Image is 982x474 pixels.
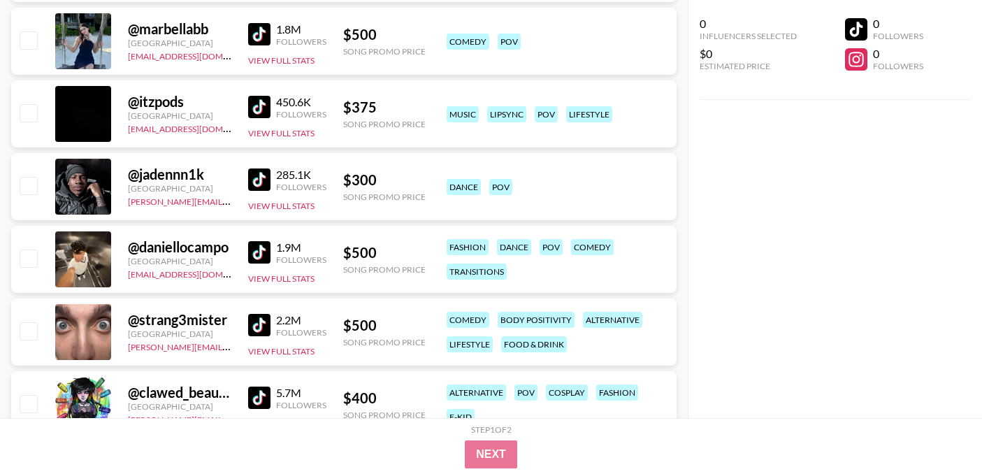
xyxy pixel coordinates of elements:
iframe: Drift Widget Chat Controller [912,404,965,457]
button: View Full Stats [248,55,315,66]
div: 1.8M [276,22,326,36]
div: transitions [447,264,507,280]
div: [GEOGRAPHIC_DATA] [128,329,231,339]
button: View Full Stats [248,346,315,357]
div: $ 400 [343,389,426,407]
div: Influencers Selected [700,31,797,41]
div: [GEOGRAPHIC_DATA] [128,38,231,48]
div: pov [514,385,537,401]
div: 450.6K [276,95,326,109]
img: TikTok [248,241,270,264]
div: [GEOGRAPHIC_DATA] [128,401,231,412]
div: e-kid [447,409,475,425]
div: [GEOGRAPHIC_DATA] [128,183,231,194]
div: @ daniellocampo [128,238,231,256]
div: dance [447,179,481,195]
div: Followers [276,36,326,47]
div: Followers [873,61,923,71]
div: Song Promo Price [343,119,426,129]
div: pov [540,239,563,255]
div: Song Promo Price [343,192,426,202]
div: $ 300 [343,171,426,189]
div: comedy [571,239,614,255]
div: 0 [873,47,923,61]
div: Estimated Price [700,61,797,71]
div: comedy [447,312,489,328]
div: $ 500 [343,317,426,334]
div: @ jadennn1k [128,166,231,183]
div: @ clawed_beauty101 [128,384,231,401]
div: Followers [276,400,326,410]
div: Song Promo Price [343,337,426,347]
div: [GEOGRAPHIC_DATA] [128,256,231,266]
img: TikTok [248,168,270,191]
div: fashion [447,239,489,255]
img: TikTok [248,314,270,336]
img: TikTok [248,96,270,118]
a: [PERSON_NAME][EMAIL_ADDRESS][DOMAIN_NAME] [128,194,335,207]
div: [GEOGRAPHIC_DATA] [128,110,231,121]
div: alternative [447,385,506,401]
div: music [447,106,479,122]
div: pov [498,34,521,50]
div: 1.9M [276,240,326,254]
div: fashion [596,385,638,401]
div: @ marbellabb [128,20,231,38]
div: Song Promo Price [343,264,426,275]
button: View Full Stats [248,128,315,138]
a: [PERSON_NAME][EMAIL_ADDRESS][PERSON_NAME][DOMAIN_NAME] [128,339,401,352]
button: View Full Stats [248,273,315,284]
div: 0 [873,17,923,31]
div: Followers [276,327,326,338]
div: comedy [447,34,489,50]
div: Followers [873,31,923,41]
div: 2.2M [276,313,326,327]
div: Followers [276,254,326,265]
div: pov [535,106,558,122]
div: body positivity [498,312,575,328]
div: 285.1K [276,168,326,182]
div: Song Promo Price [343,46,426,57]
div: $0 [700,47,797,61]
div: dance [497,239,531,255]
div: @ itzpods [128,93,231,110]
div: lifestyle [447,336,493,352]
div: @ strang3mister [128,311,231,329]
div: alternative [583,312,642,328]
a: [EMAIL_ADDRESS][DOMAIN_NAME] [128,121,268,134]
div: Song Promo Price [343,410,426,420]
img: TikTok [248,387,270,409]
div: food & drink [501,336,567,352]
div: lipsync [487,106,526,122]
div: lifestyle [566,106,612,122]
div: cosplay [546,385,588,401]
a: [EMAIL_ADDRESS][DOMAIN_NAME] [128,48,268,62]
div: Followers [276,109,326,120]
div: $ 500 [343,244,426,261]
button: Next [465,440,517,468]
div: Step 1 of 2 [471,424,512,435]
img: TikTok [248,23,270,45]
div: 5.7M [276,386,326,400]
div: Followers [276,182,326,192]
a: [EMAIL_ADDRESS][DOMAIN_NAME] [128,266,268,280]
div: $ 500 [343,26,426,43]
button: View Full Stats [248,201,315,211]
div: $ 375 [343,99,426,116]
div: 0 [700,17,797,31]
div: pov [489,179,512,195]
